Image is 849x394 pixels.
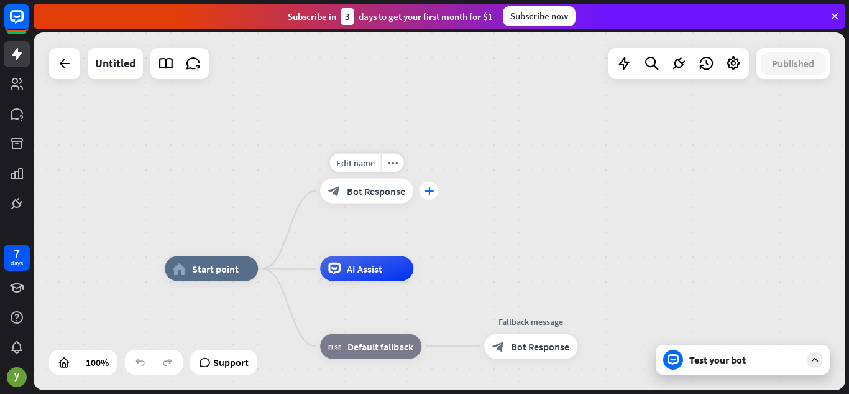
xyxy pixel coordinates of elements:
div: Subscribe now [503,6,576,26]
div: days [11,259,23,268]
span: Start point [192,263,239,275]
i: block_fallback [328,340,341,353]
div: Fallback message [475,316,587,328]
i: block_bot_response [492,340,505,353]
i: home_2 [173,263,186,275]
a: 7 days [4,245,30,271]
button: Published [761,52,825,75]
span: Default fallback [347,340,413,353]
div: 3 [341,8,354,25]
div: 7 [14,248,20,259]
i: block_bot_response [328,185,341,197]
span: Support [213,352,249,372]
i: more_horiz [388,158,398,167]
span: Edit name [336,157,375,169]
div: Subscribe in days to get your first month for $1 [288,8,493,25]
button: Open LiveChat chat widget [10,5,47,42]
span: Bot Response [347,185,405,197]
span: AI Assist [347,263,382,275]
div: Untitled [95,48,135,79]
div: 100% [82,352,112,372]
span: Bot Response [511,340,569,353]
div: Test your bot [689,354,801,366]
i: plus [424,187,434,195]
